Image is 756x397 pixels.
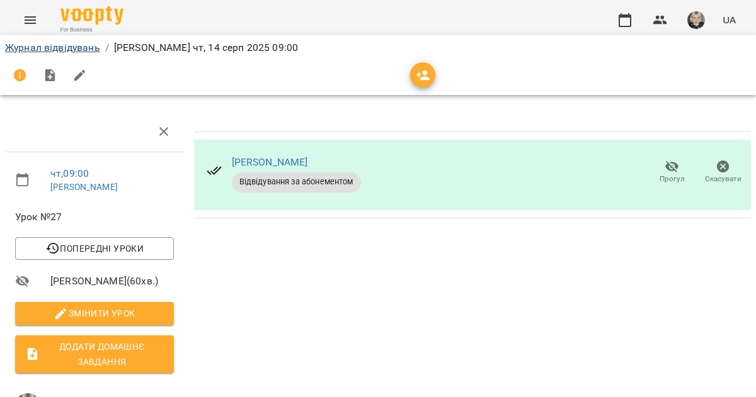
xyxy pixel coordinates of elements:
[25,339,164,369] span: Додати домашнє завдання
[5,40,751,55] nav: breadcrumb
[687,11,705,29] img: e6b29b008becd306e3c71aec93de28f6.jpeg
[15,335,174,373] button: Додати домашнє завдання
[697,155,748,190] button: Скасувати
[232,176,361,187] span: Відвідування за абонементом
[25,306,164,321] span: Змінити урок
[105,40,109,55] li: /
[15,302,174,325] button: Змінити урок
[25,241,164,256] span: Попередні уроки
[646,155,697,190] button: Прогул
[50,167,89,179] a: чт , 09:00
[50,274,174,289] span: [PERSON_NAME] ( 60 хв. )
[114,40,298,55] p: [PERSON_NAME] чт, 14 серп 2025 09:00
[660,174,685,184] span: Прогул
[723,13,736,26] span: UA
[60,26,123,34] span: For Business
[15,210,174,225] span: Урок №27
[232,156,308,168] a: [PERSON_NAME]
[705,174,742,184] span: Скасувати
[60,6,123,25] img: Voopty Logo
[15,5,45,35] button: Menu
[15,237,174,260] button: Попередні уроки
[5,42,100,53] a: Журнал відвідувань
[718,8,741,31] button: UA
[50,182,118,192] a: [PERSON_NAME]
